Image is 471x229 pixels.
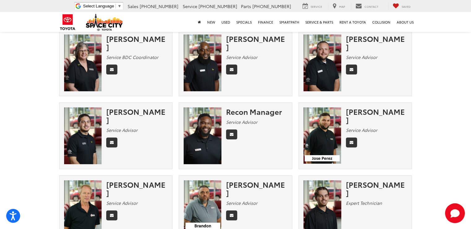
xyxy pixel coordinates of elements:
[195,12,204,32] a: Home
[276,12,302,32] a: SmartPath
[394,12,417,32] a: About Us
[106,34,168,51] div: [PERSON_NAME]
[402,4,411,8] span: Saved
[86,14,123,31] img: Space City Toyota
[117,4,121,8] span: ▼
[346,180,407,197] div: [PERSON_NAME]
[346,127,377,133] em: Service Advisor
[303,34,341,91] img: Mathew McWhirter
[106,137,117,147] a: Email
[233,12,255,32] a: Specials
[184,34,221,91] img: LaMarko Bentley
[252,3,291,9] span: [PHONE_NUMBER]
[226,54,257,60] em: Service Advisor
[311,4,322,8] span: Service
[226,129,237,139] a: Email
[106,180,168,197] div: [PERSON_NAME]
[183,3,197,9] span: Service
[336,12,369,32] a: Rent a Toyota
[106,210,117,220] a: Email
[64,34,102,91] img: Carol Tisdale
[226,200,257,206] em: Service Advisor
[328,3,350,10] a: Map
[106,200,137,206] em: Service Advisor
[226,210,237,220] a: Email
[226,65,237,74] a: Email
[445,203,465,223] button: Toggle Chat Window
[351,3,383,10] a: Contact
[298,3,327,10] a: Service
[128,3,138,9] span: Sales
[388,3,415,10] a: My Saved Vehicles
[346,137,357,147] a: Email
[106,127,137,133] em: Service Advisor
[218,12,233,32] a: Used
[83,4,114,8] span: Select Language
[226,34,287,51] div: [PERSON_NAME]
[346,65,357,74] a: Email
[64,107,102,164] img: Chris Brito
[184,107,221,164] img: Recon Manager
[255,12,276,32] a: Finance
[369,12,394,32] a: Collision
[198,3,237,9] span: [PHONE_NUMBER]
[226,107,287,115] div: Recon Manager
[339,4,345,8] span: Map
[106,65,117,74] a: Email
[140,3,178,9] span: [PHONE_NUMBER]
[56,12,79,32] img: Toyota
[303,107,341,164] img: Jose Perez
[241,3,251,9] span: Parts
[364,4,378,8] span: Contact
[106,107,168,124] div: [PERSON_NAME]
[346,34,407,51] div: [PERSON_NAME]
[346,200,382,206] em: Expert Technician
[346,54,377,60] em: Service Advisor
[346,107,407,124] div: [PERSON_NAME]
[302,12,336,32] a: Service & Parts
[106,54,158,60] em: Service BDC Coordinator
[83,4,121,8] a: Select Language​
[226,119,257,125] em: Service Advisor
[445,203,465,223] svg: Start Chat
[204,12,218,32] a: New
[226,180,287,197] div: [PERSON_NAME]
